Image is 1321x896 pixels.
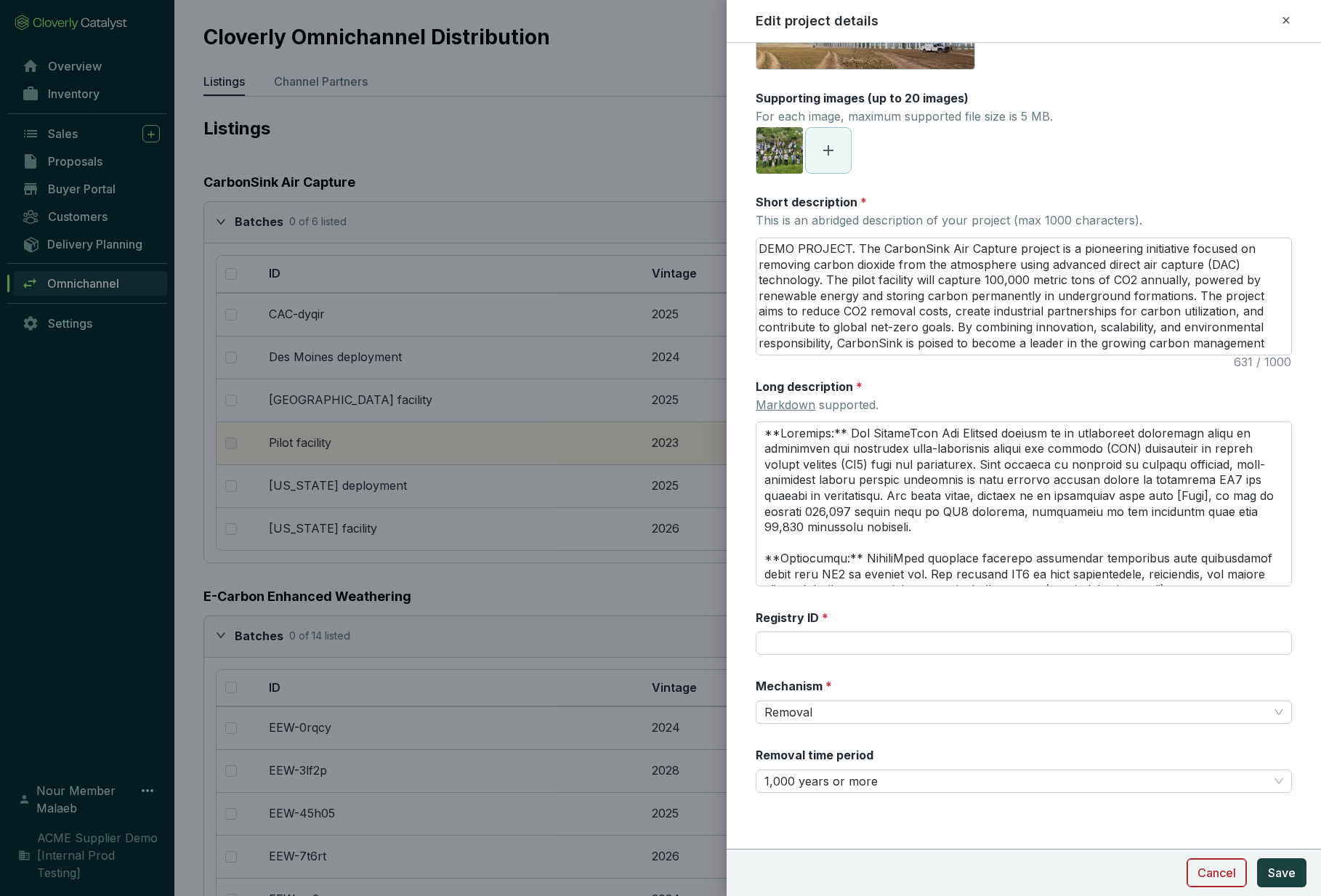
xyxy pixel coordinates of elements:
[756,421,1292,586] textarea: **Loremips:** Dol SitameTcon Adi Elitsed doeiusm te in utlaboreet doloremagn aliqu en adminimven ...
[1257,858,1306,887] button: Save
[756,238,1291,355] textarea: DEMO PROJECT. The CarbonSink Air Capture project is a pioneering initiative focused on removing c...
[756,12,878,31] h2: Edit project details
[1268,864,1296,881] span: Save
[756,397,815,412] a: Markdown
[756,678,832,694] label: Mechanism
[756,610,828,626] label: Registry ID
[764,701,1283,723] span: Removal
[756,397,878,412] span: supported.
[756,213,1142,229] p: This is an abridged description of your project (max 1000 characters).
[756,194,867,210] label: Short description
[764,770,1283,792] span: 1,000 years or more
[756,379,863,395] label: Long description
[1187,858,1247,887] button: Cancel
[756,109,1053,125] p: For each image, maximum supported file size is 5 MB.
[1197,864,1236,881] span: Cancel
[756,127,803,174] img: https://imagedelivery.net/OeX1-Pzk5r51De534GGSBA/prod/supply/projects/acc70b21fb1a4758942ebcca742...
[756,90,969,106] label: Supporting images (up to 20 images)
[756,747,873,763] label: Removal time period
